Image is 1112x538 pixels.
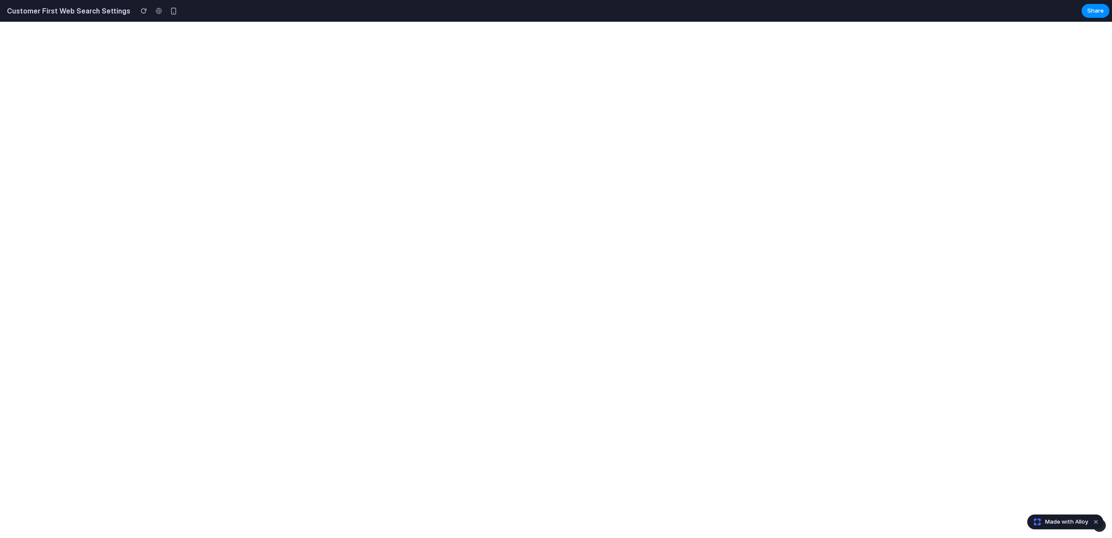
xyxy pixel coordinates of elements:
h2: Customer First Web Search Settings [3,6,130,16]
button: Share [1082,4,1109,18]
a: Made with Alloy [1028,518,1089,526]
span: Made with Alloy [1045,518,1088,526]
button: Dismiss watermark [1091,517,1101,527]
span: Share [1087,7,1104,15]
